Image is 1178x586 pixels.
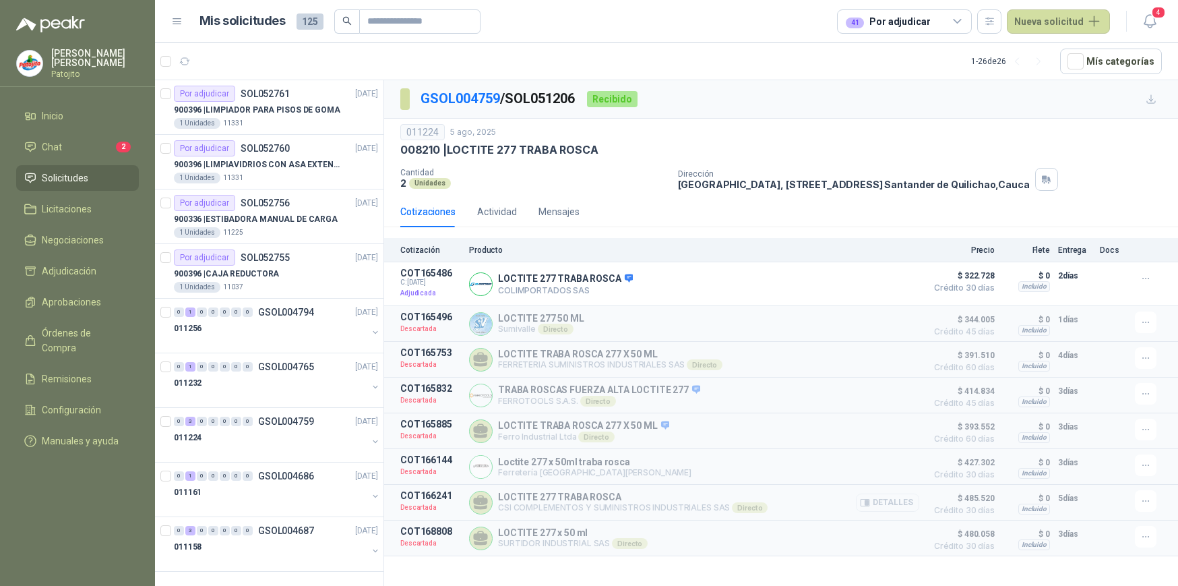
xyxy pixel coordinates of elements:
p: 5 días [1058,490,1092,506]
p: $ 0 [1003,312,1050,328]
p: Descartada [400,465,461,479]
p: 900396 | CAJA REDUCTORA [174,268,279,281]
span: Crédito 30 días [927,471,995,479]
p: [DATE] [355,415,378,428]
p: 011232 [174,377,201,390]
p: 011224 [174,432,201,444]
p: Adjudicada [400,287,461,300]
p: COT165885 [400,419,461,430]
p: SOL052755 [241,253,290,262]
div: 0 [174,362,184,372]
div: 0 [231,307,241,317]
p: 900396 | LIMPIADOR PARA PISOS DE GOMA [174,104,340,117]
p: 2 [400,177,406,189]
p: TRABA ROSCAS FUERZA ALTA LOCTITE 277 [498,384,700,397]
p: COT166144 [400,455,461,465]
div: 1 [185,471,195,481]
span: Crédito 45 días [927,328,995,336]
a: Inicio [16,103,139,129]
button: Nueva solicitud [1007,9,1110,34]
p: $ 0 [1003,383,1050,399]
p: [DATE] [355,525,378,537]
span: C: [DATE] [400,279,461,287]
p: COLIMPORTADOS SAS [498,285,633,295]
div: 0 [197,417,207,426]
p: FERROTOOLS S.A.S. [498,396,700,407]
div: Cotizaciones [400,204,456,219]
p: SOL052761 [241,89,290,98]
div: Actividad [477,204,517,219]
div: 0 [220,526,230,535]
img: Company Logo [470,313,492,335]
img: Company Logo [17,51,42,76]
span: Configuración [42,403,101,417]
div: 0 [220,307,230,317]
div: 0 [197,307,207,317]
p: COT168808 [400,526,461,537]
a: Manuales y ayuda [16,428,139,454]
p: 11037 [223,282,243,293]
button: 4 [1138,9,1162,34]
a: Negociaciones [16,227,139,253]
span: $ 393.552 [927,419,995,435]
p: [DATE] [355,306,378,319]
img: Company Logo [470,456,492,478]
span: 125 [297,13,323,30]
span: Solicitudes [42,171,88,185]
div: Mensajes [538,204,580,219]
div: 0 [243,307,253,317]
p: [DATE] [355,142,378,155]
img: Company Logo [470,384,492,407]
div: 1 [185,307,195,317]
p: GSOL004687 [258,526,314,535]
span: Manuales y ayuda [42,434,119,448]
p: SOL052760 [241,144,290,153]
div: 1 Unidades [174,227,220,238]
p: $ 0 [1003,490,1050,506]
div: 0 [231,526,241,535]
a: Solicitudes [16,165,139,191]
p: FERRETERIA SUMINISTROS INDUSTRIALES SAS [498,359,722,370]
span: Remisiones [42,372,92,386]
div: 0 [243,471,253,481]
p: COT166241 [400,490,461,501]
p: 011158 [174,541,201,554]
p: Patojito [51,70,139,78]
p: 3 días [1058,419,1092,435]
a: 0 3 0 0 0 0 0 GSOL004759[DATE] 011224 [174,413,381,457]
span: Crédito 60 días [927,435,995,443]
p: $ 0 [1003,419,1050,435]
p: LOCTITE 277 x 50 ml [498,527,648,538]
div: 0 [174,307,184,317]
p: Entrega [1058,245,1092,255]
span: $ 391.510 [927,347,995,363]
div: 3 [185,526,195,535]
p: [PERSON_NAME] [PERSON_NAME] [51,49,139,67]
div: Incluido [1018,361,1050,372]
div: 0 [208,362,218,372]
p: Descartada [400,394,461,407]
span: Crédito 60 días [927,363,995,372]
p: LOCTITE 277 50 ML [498,313,584,324]
p: 3 días [1058,526,1092,542]
div: 3 [185,417,195,426]
div: Directo [580,396,616,407]
p: LOCTITE 277 TRABA ROSCA [498,273,633,285]
a: Órdenes de Compra [16,320,139,361]
div: Por adjudicar [174,250,235,266]
div: Incluido [1018,397,1050,407]
div: 41 [846,18,864,28]
p: 11225 [223,227,243,238]
div: 011224 [400,124,445,140]
span: $ 485.520 [927,490,995,506]
p: GSOL004686 [258,471,314,481]
p: 2 días [1058,268,1092,284]
a: Licitaciones [16,196,139,222]
span: 2 [116,142,131,152]
span: search [342,16,352,26]
p: LOCTITE TRABA ROSCA 277 X 50 ML [498,349,722,359]
div: 0 [197,362,207,372]
div: Por adjudicar [174,86,235,102]
span: Inicio [42,109,63,123]
div: 0 [243,362,253,372]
